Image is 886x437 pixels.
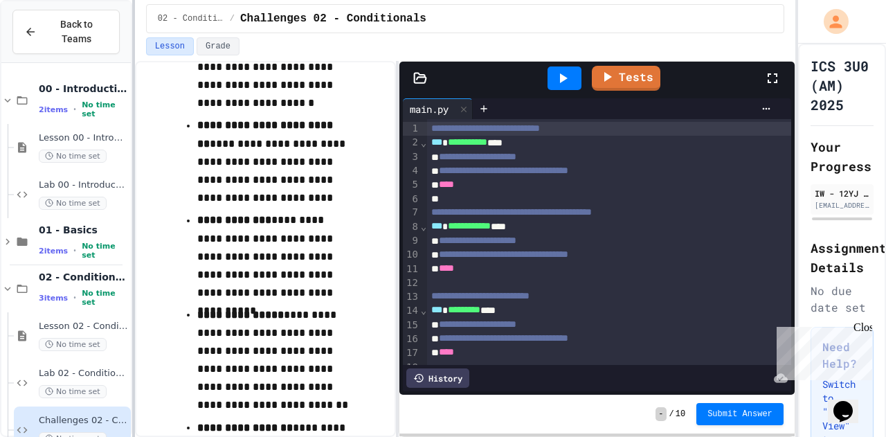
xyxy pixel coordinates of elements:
div: 17 [403,346,420,360]
span: No time set [39,197,107,210]
div: 4 [403,164,420,178]
span: / [669,409,674,420]
div: No due date set [811,283,874,316]
div: History [406,368,469,388]
span: Fold line [420,305,427,316]
span: / [230,13,235,24]
div: 1 [403,122,420,136]
div: 12 [403,276,420,290]
span: 2 items [39,105,68,114]
div: 11 [403,262,420,276]
div: 6 [403,193,420,206]
div: My Account [809,6,852,37]
span: Lab 00 - Introduction [39,179,128,191]
span: 00 - Introduction [39,82,128,95]
span: No time set [82,289,128,307]
div: [EMAIL_ADDRESS][DOMAIN_NAME] [815,200,869,211]
span: Submit Answer [707,409,772,420]
div: 15 [403,319,420,332]
span: No time set [39,385,107,398]
a: Tests [592,66,660,91]
h2: Your Progress [811,137,874,176]
div: 18 [403,361,420,375]
span: - [656,407,666,421]
div: main.py [403,98,473,119]
button: Submit Answer [696,403,784,425]
div: 5 [403,178,420,192]
iframe: chat widget [828,382,872,423]
div: 2 [403,136,420,150]
button: Grade [197,37,239,55]
span: 10 [676,409,685,420]
div: 13 [403,290,420,304]
span: 2 items [39,247,68,256]
div: 7 [403,206,420,220]
span: Fold line [420,221,427,232]
span: • [73,104,76,115]
div: IW - 12YJ 814484 [PERSON_NAME] SS [815,187,869,199]
span: No time set [39,338,107,351]
button: Lesson [146,37,194,55]
div: 14 [403,304,420,318]
span: No time set [39,150,107,163]
span: Fold line [420,137,427,148]
span: Challenges 02 - Conditionals [240,10,426,27]
span: No time set [82,100,128,118]
div: 9 [403,234,420,248]
span: Lab 02 - Conditionals [39,368,128,380]
span: 01 - Basics [39,224,128,236]
span: 02 - Conditional Statements (if) [39,271,128,283]
span: No time set [82,242,128,260]
span: Lesson 00 - Introduction [39,132,128,144]
div: 8 [403,220,420,234]
iframe: chat widget [771,321,872,380]
span: Back to Teams [45,17,108,46]
div: 10 [403,248,420,262]
span: • [73,292,76,303]
div: 3 [403,150,420,164]
span: • [73,245,76,256]
span: Challenges 02 - Conditionals [39,415,128,427]
span: 02 - Conditional Statements (if) [158,13,224,24]
h1: ICS 3U0 (AM) 2025 [811,56,874,114]
div: main.py [403,102,455,116]
div: 16 [403,332,420,346]
span: 3 items [39,294,68,303]
h2: Assignment Details [811,238,874,277]
div: Chat with us now!Close [6,6,96,88]
button: Back to Teams [12,10,120,54]
span: Lesson 02 - Conditional Statements (if) [39,321,128,332]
